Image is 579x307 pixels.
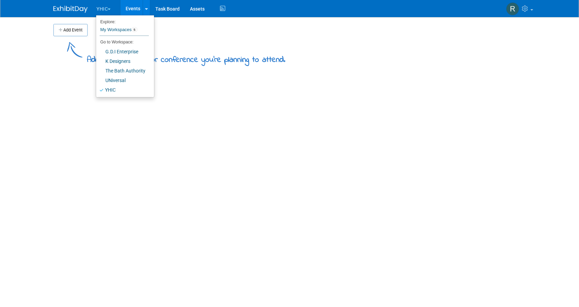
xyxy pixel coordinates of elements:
[96,66,149,76] a: The Bath Authority
[506,2,519,15] img: ron Perkins
[53,24,88,36] button: Add Event
[87,49,285,66] div: Add a trade show or conference you're planning to attend.
[96,47,149,56] a: G.D.I Enterprise
[96,85,149,95] a: YHIC
[96,56,149,66] a: K Designers
[96,76,149,85] a: UNiversal
[131,27,137,32] span: 5
[100,24,149,36] a: My Workspaces5
[96,38,149,46] li: Go to Workspace:
[96,18,149,24] li: Explore:
[53,6,88,13] img: ExhibitDay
